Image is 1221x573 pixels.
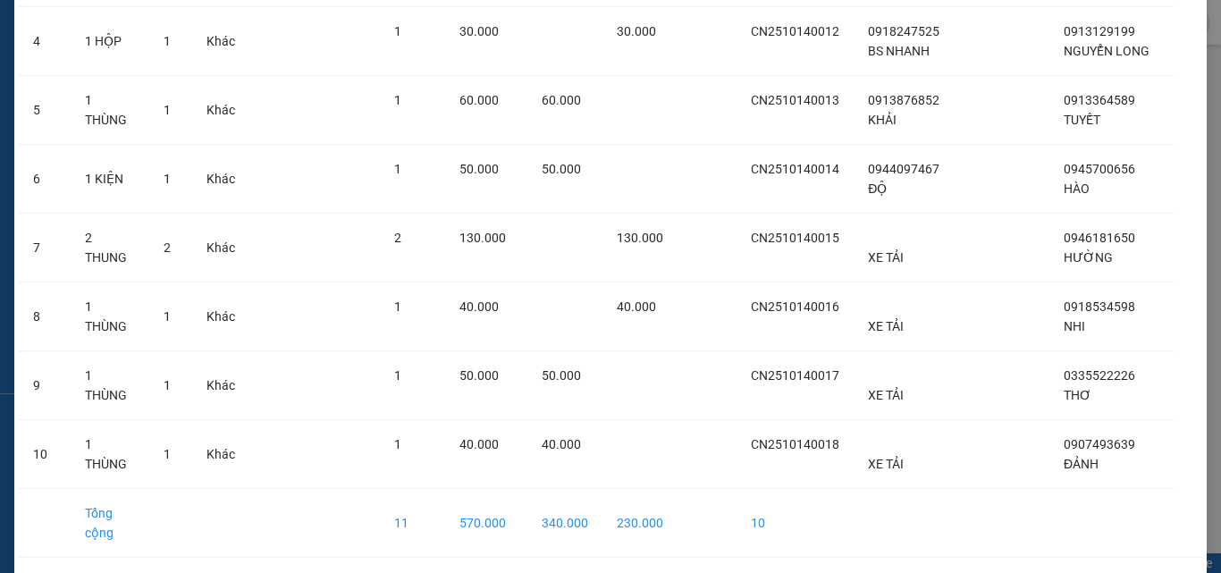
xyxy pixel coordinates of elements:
td: Khác [192,145,249,214]
span: CN2510140014 [751,162,839,176]
span: 0335522226 [1064,368,1135,383]
span: HƯỜNG [1064,250,1113,265]
span: 0918247525 [868,24,939,38]
td: 10 [19,420,71,489]
span: CN2510140012 [751,24,839,38]
span: XE TẢI [868,457,904,471]
span: TUYẾT [1064,113,1100,127]
span: BS NHANH [868,44,930,58]
span: 60.000 [542,93,581,107]
span: 130.000 [617,231,663,245]
span: CN2510140016 [751,299,839,314]
span: 0913364589 [1064,93,1135,107]
span: 1 [164,447,171,461]
td: 11 [380,489,445,558]
span: 1 [394,437,401,451]
td: 10 [737,489,854,558]
td: 1 THÙNG [71,351,149,420]
span: 0944097467 [868,162,939,176]
span: KHẢI [868,113,897,127]
span: 1 [394,24,401,38]
span: 0907493639 [1064,437,1135,451]
span: 2 [164,240,171,255]
td: 4 [19,7,71,76]
span: CN2510140015 [751,231,839,245]
td: 1 KIỆN [71,145,149,214]
td: 340.000 [527,489,602,558]
span: CN2510140018 [751,437,839,451]
td: 1 THÙNG [71,282,149,351]
td: Khác [192,7,249,76]
span: 1 [164,103,171,117]
td: 5 [19,76,71,145]
span: ĐỘ [868,181,887,196]
td: 1 HỘP [71,7,149,76]
span: 50.000 [542,368,581,383]
td: Tổng cộng [71,489,149,558]
span: 50.000 [542,162,581,176]
td: 8 [19,282,71,351]
span: 1 [394,93,401,107]
span: 2 [394,231,401,245]
span: 30.000 [617,24,656,38]
span: 40.000 [542,437,581,451]
td: 9 [19,351,71,420]
td: 570.000 [445,489,526,558]
td: Khác [192,420,249,489]
span: 0918534598 [1064,299,1135,314]
span: 40.000 [617,299,656,314]
span: CN2510140017 [751,368,839,383]
span: 130.000 [459,231,506,245]
span: XE TẢI [868,388,904,402]
span: 1 [394,368,401,383]
span: 1 [394,162,401,176]
span: NHI [1064,319,1085,333]
span: XE TẢI [868,250,904,265]
span: 0913129199 [1064,24,1135,38]
td: Khác [192,282,249,351]
span: 1 [164,34,171,48]
span: 0945700656 [1064,162,1135,176]
span: 30.000 [459,24,499,38]
span: THƠ [1064,388,1091,402]
span: 1 [394,299,401,314]
span: XE TẢI [868,319,904,333]
td: 1 THÙNG [71,420,149,489]
span: 1 [164,378,171,392]
span: 1 [164,309,171,324]
td: 7 [19,214,71,282]
span: 60.000 [459,93,499,107]
span: 50.000 [459,162,499,176]
span: ĐẢNH [1064,457,1099,471]
td: 1 THÙNG [71,76,149,145]
span: CN2510140013 [751,93,839,107]
span: 40.000 [459,437,499,451]
td: 2 THUNG [71,214,149,282]
span: 0946181650 [1064,231,1135,245]
td: Khác [192,351,249,420]
td: 6 [19,145,71,214]
span: HÀO [1064,181,1090,196]
span: 50.000 [459,368,499,383]
span: NGUYỂN LONG [1064,44,1149,58]
span: 40.000 [459,299,499,314]
span: 1 [164,172,171,186]
td: Khác [192,76,249,145]
span: 0913876852 [868,93,939,107]
td: 230.000 [602,489,678,558]
td: Khác [192,214,249,282]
